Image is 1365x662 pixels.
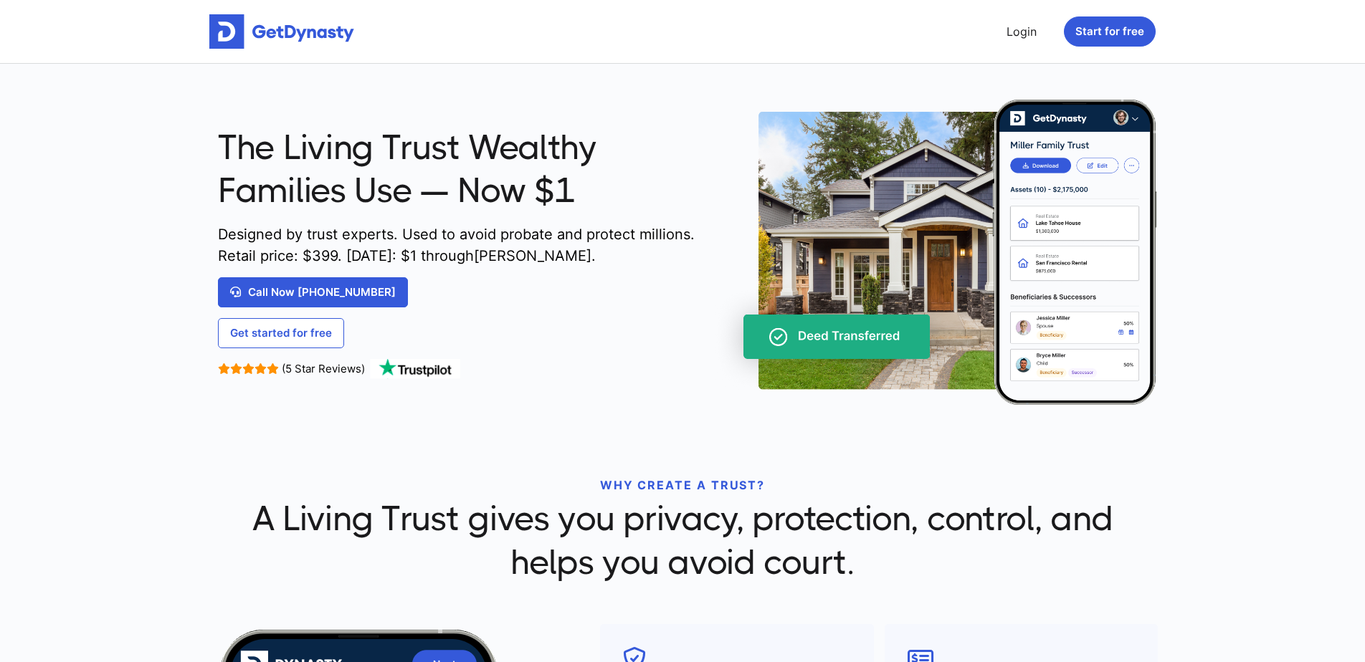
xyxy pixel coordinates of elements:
[218,126,701,213] span: The Living Trust Wealthy Families Use — Now $1
[209,14,354,49] img: Get started for free with Dynasty Trust Company
[282,362,365,375] span: (5 Star Reviews)
[218,497,1147,584] span: A Living Trust gives you privacy, protection, control, and helps you avoid court.
[1001,17,1042,46] a: Login
[1064,16,1156,47] button: Start for free
[368,359,462,379] img: TrustPilot Logo
[218,224,701,267] span: Designed by trust experts. Used to avoid probate and protect millions. Retail price: $ 399 . [DAT...
[218,318,344,348] a: Get started for free
[218,277,408,307] a: Call Now [PHONE_NUMBER]
[712,100,1158,405] img: trust-on-cellphone
[218,476,1147,494] p: WHY CREATE A TRUST?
